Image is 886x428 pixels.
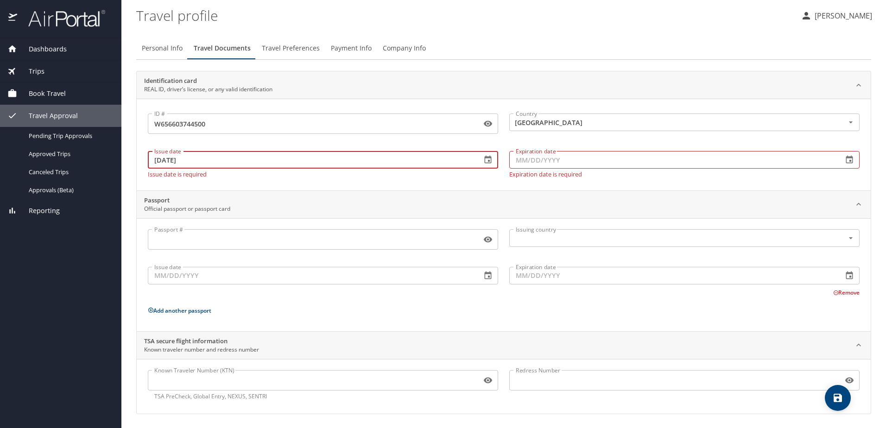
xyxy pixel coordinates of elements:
button: Remove [833,289,860,296]
h2: Passport [144,196,230,205]
div: PassportOfficial passport or passport card [137,191,871,219]
p: REAL ID, driver’s license, or any valid identification [144,85,272,94]
span: Travel Approval [17,111,78,121]
input: MM/DD/YYYY [148,267,474,284]
span: Canceled Trips [29,168,110,176]
p: [PERSON_NAME] [812,10,872,21]
img: airportal-logo.png [18,9,105,27]
span: Approvals (Beta) [29,186,110,195]
span: Approved Trips [29,150,110,158]
div: PassportOfficial passport or passport card [137,218,871,331]
button: Add another passport [148,307,211,315]
span: Travel Documents [194,43,251,54]
p: Issue date is required [148,170,498,177]
span: Travel Preferences [262,43,320,54]
button: Open [845,117,856,128]
span: Company Info [383,43,426,54]
button: save [825,385,851,411]
p: Known traveler number and redress number [144,346,259,354]
span: Book Travel [17,88,66,99]
input: MM/DD/YYYY [509,267,835,284]
input: MM/DD/YYYY [148,151,474,169]
span: Pending Trip Approvals [29,132,110,140]
p: TSA PreCheck, Global Entry, NEXUS, SENTRI [154,392,492,401]
img: icon-airportal.png [8,9,18,27]
button: [PERSON_NAME] [797,7,876,24]
span: Trips [17,66,44,76]
span: Reporting [17,206,60,216]
div: Identification cardREAL ID, driver’s license, or any valid identification [137,71,871,99]
h2: Identification card [144,76,272,86]
p: Official passport or passport card [144,205,230,213]
p: Expiration date is required [509,170,860,177]
h1: Travel profile [136,1,793,30]
div: Identification cardREAL ID, driver’s license, or any valid identification [137,99,871,190]
button: Open [845,233,856,244]
input: MM/DD/YYYY [509,151,835,169]
div: TSA secure flight informationKnown traveler number and redress number [137,359,871,414]
h2: TSA secure flight information [144,337,259,346]
div: TSA secure flight informationKnown traveler number and redress number [137,332,871,359]
span: Personal Info [142,43,183,54]
div: Profile [136,37,871,59]
span: Dashboards [17,44,67,54]
span: Payment Info [331,43,372,54]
